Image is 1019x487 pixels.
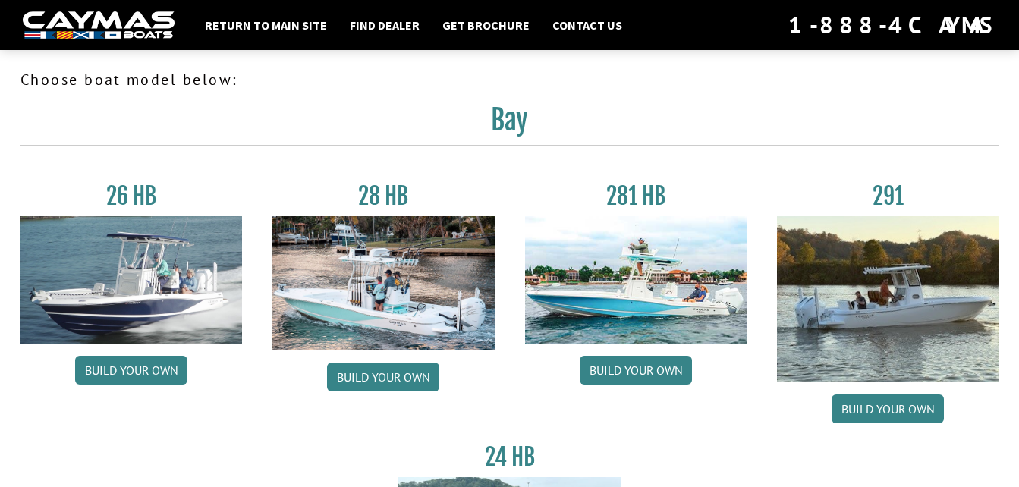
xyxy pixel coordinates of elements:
[272,216,495,350] img: 28_hb_thumbnail_for_caymas_connect.jpg
[20,103,999,146] h2: Bay
[20,182,243,210] h3: 26 HB
[327,363,439,391] a: Build your own
[545,15,630,35] a: Contact Us
[20,216,243,344] img: 26_new_photo_resized.jpg
[525,216,747,344] img: 28-hb-twin.jpg
[580,356,692,385] a: Build your own
[398,443,621,471] h3: 24 HB
[777,216,999,382] img: 291_Thumbnail.jpg
[525,182,747,210] h3: 281 HB
[435,15,537,35] a: Get Brochure
[788,8,996,42] div: 1-888-4CAYMAS
[23,11,175,39] img: white-logo-c9c8dbefe5ff5ceceb0f0178aa75bf4bb51f6bca0971e226c86eb53dfe498488.png
[75,356,187,385] a: Build your own
[777,182,999,210] h3: 291
[832,394,944,423] a: Build your own
[342,15,427,35] a: Find Dealer
[272,182,495,210] h3: 28 HB
[197,15,335,35] a: Return to main site
[20,68,999,91] p: Choose boat model below:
